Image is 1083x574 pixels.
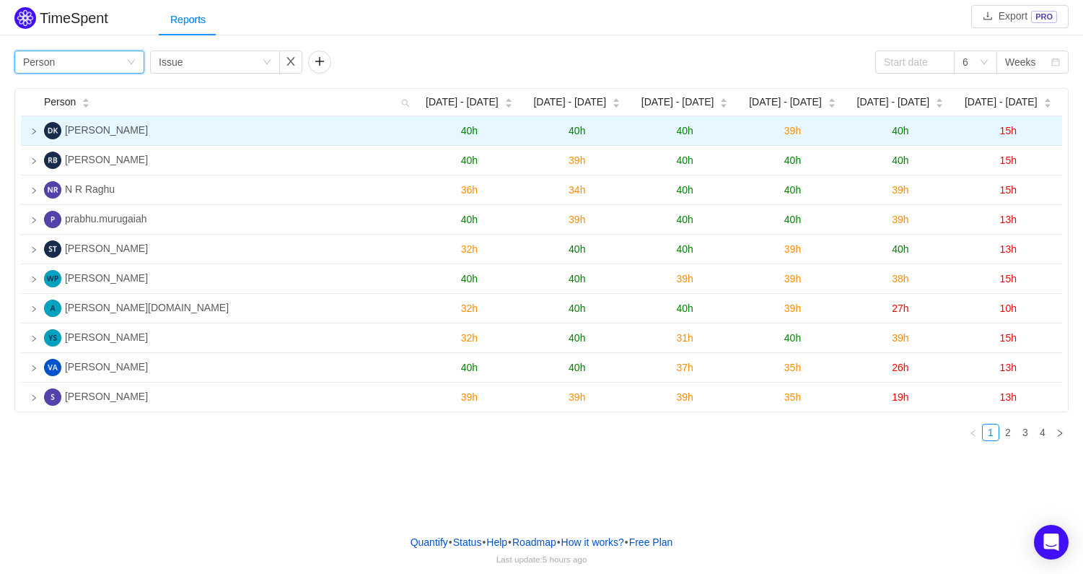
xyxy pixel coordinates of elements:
[40,10,108,26] h2: TimeSpent
[1005,51,1036,73] div: Weeks
[461,303,478,314] span: 32h
[569,184,585,196] span: 34h
[892,125,908,136] span: 40h
[65,124,148,136] span: [PERSON_NAME]
[569,391,585,403] span: 39h
[676,391,693,403] span: 39h
[676,362,693,373] span: 37h
[676,303,693,314] span: 40h
[65,272,148,284] span: [PERSON_NAME]
[461,243,478,255] span: 32h
[461,214,478,225] span: 40h
[784,303,801,314] span: 39h
[676,184,693,196] span: 40h
[1000,155,1017,166] span: 15h
[65,302,229,313] span: [PERSON_NAME][DOMAIN_NAME]
[1035,425,1051,440] a: 4
[44,359,61,376] img: VA
[482,536,486,548] span: •
[461,155,478,166] span: 40h
[82,96,90,106] div: Sort
[641,95,714,110] span: [DATE] - [DATE]
[543,555,587,564] span: 5 hours ago
[569,125,585,136] span: 40h
[676,332,693,344] span: 31h
[44,388,61,406] img: S
[1043,96,1052,106] div: Sort
[999,424,1017,441] li: 2
[720,102,728,106] i: icon: caret-down
[30,305,38,313] i: icon: right
[784,273,801,284] span: 39h
[784,362,801,373] span: 35h
[30,246,38,253] i: icon: right
[784,155,801,166] span: 40h
[279,51,302,74] button: icon: close
[1043,102,1051,106] i: icon: caret-down
[44,152,61,169] img: RB
[504,96,513,106] div: Sort
[1000,125,1017,136] span: 15h
[508,536,512,548] span: •
[892,391,908,403] span: 19h
[676,155,693,166] span: 40h
[44,211,61,228] img: P
[982,424,999,441] li: 1
[533,95,606,110] span: [DATE] - [DATE]
[504,102,512,106] i: icon: caret-down
[65,183,115,195] span: N R Raghu
[892,155,908,166] span: 40h
[676,243,693,255] span: 40h
[749,95,822,110] span: [DATE] - [DATE]
[613,102,621,106] i: icon: caret-down
[65,391,148,402] span: [PERSON_NAME]
[969,429,978,438] i: icon: left
[892,332,908,344] span: 39h
[426,95,499,110] span: [DATE] - [DATE]
[828,96,836,106] div: Sort
[561,531,625,553] button: How it works?
[828,102,836,106] i: icon: caret-down
[1000,214,1017,225] span: 13h
[23,51,55,73] div: Person
[569,303,585,314] span: 40h
[892,362,908,373] span: 26h
[892,184,908,196] span: 39h
[936,102,944,106] i: icon: caret-down
[30,217,38,224] i: icon: right
[461,125,478,136] span: 40h
[784,125,801,136] span: 39h
[1051,424,1069,441] li: Next Page
[461,184,478,196] span: 36h
[1000,243,1017,255] span: 13h
[486,531,508,553] a: Help
[512,531,557,553] a: Roadmap
[308,51,331,74] button: icon: plus
[569,273,585,284] span: 40h
[569,243,585,255] span: 40h
[159,4,217,36] div: Reports
[30,365,38,372] i: icon: right
[44,95,76,110] span: Person
[65,154,148,165] span: [PERSON_NAME]
[65,243,148,254] span: [PERSON_NAME]
[784,184,801,196] span: 40h
[82,97,90,101] i: icon: caret-up
[1056,429,1064,438] i: icon: right
[44,181,61,199] img: NR
[784,332,801,344] span: 40h
[857,95,930,110] span: [DATE] - [DATE]
[676,125,693,136] span: 40h
[65,331,148,343] span: [PERSON_NAME]
[14,7,36,29] img: Quantify logo
[935,96,944,106] div: Sort
[1000,425,1016,440] a: 2
[1000,273,1017,284] span: 15h
[784,243,801,255] span: 39h
[30,394,38,401] i: icon: right
[676,214,693,225] span: 40h
[30,128,38,135] i: icon: right
[44,122,61,139] img: DK
[496,555,587,564] span: Last update:
[963,51,968,73] div: 6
